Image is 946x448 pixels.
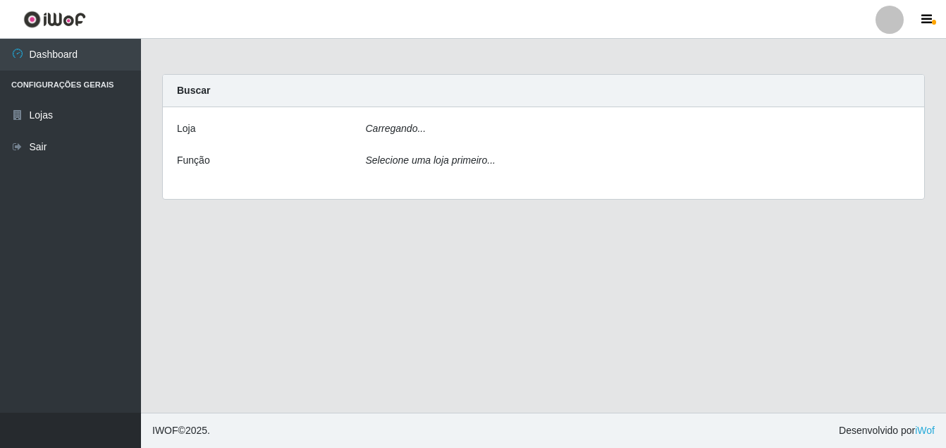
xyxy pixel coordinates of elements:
[177,121,195,136] label: Loja
[366,123,426,134] i: Carregando...
[915,425,935,436] a: iWof
[23,11,86,28] img: CoreUI Logo
[177,153,210,168] label: Função
[152,425,178,436] span: IWOF
[152,423,210,438] span: © 2025 .
[839,423,935,438] span: Desenvolvido por
[177,85,210,96] strong: Buscar
[366,155,496,166] i: Selecione uma loja primeiro...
